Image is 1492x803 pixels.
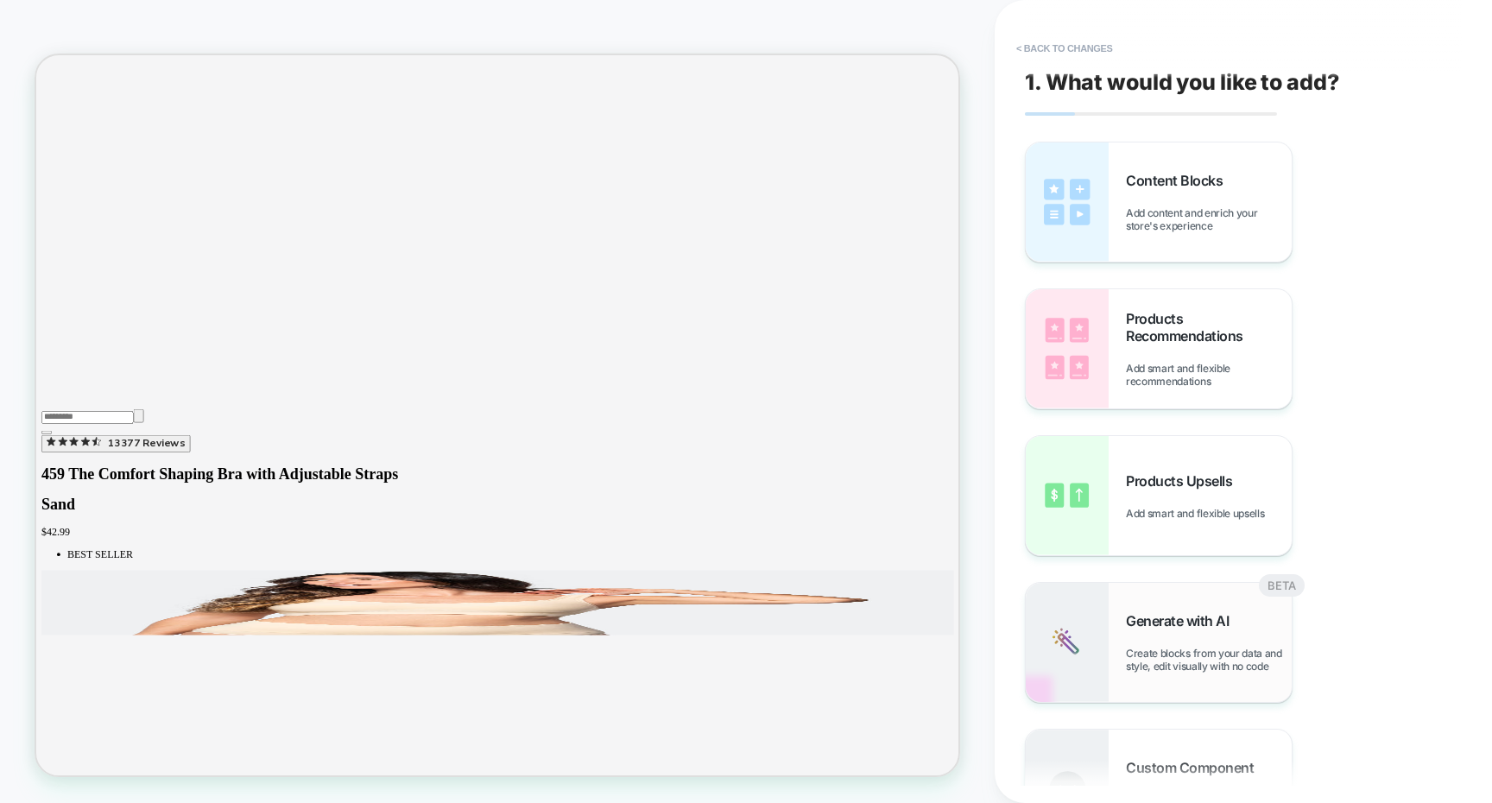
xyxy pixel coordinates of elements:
[7,501,21,506] button: Close Search
[1126,172,1231,189] span: Content Blocks
[7,507,205,530] button: Scroll to product reviews
[14,509,86,522] div: 4.7 out of 5 star rating
[1126,759,1262,776] span: Custom Component
[1008,35,1122,62] button: < Back to changes
[7,588,1223,611] h2: Sand
[1126,647,1292,673] span: Create blocks from your data and style, edit visually with no code
[7,629,1223,644] p: $42.99
[36,55,959,774] iframe: To enrich screen reader interactions, please activate Accessibility in Grammarly extension settings
[130,472,143,490] button: Clear search
[1126,612,1237,629] span: Generate with AI
[1126,310,1292,345] span: Products Recommendations
[1126,206,1292,232] span: Add content and enrich your store's experience
[1126,507,1273,520] span: Add smart and flexible upsells
[7,547,1223,571] h2: 459 The Comfort Shaping Bra with Adjustable Straps
[41,658,130,673] span: BEST SELLER
[1259,574,1305,597] div: BETA
[1126,362,1292,388] span: Add smart and flexible recommendations
[95,509,199,525] div: 13377 Reviews
[1025,69,1339,95] span: 1. What would you like to add?
[1126,472,1241,490] span: Products Upsells
[7,687,1223,774] img: 459 The Comfort Shaping Bra with Adjustable Straps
